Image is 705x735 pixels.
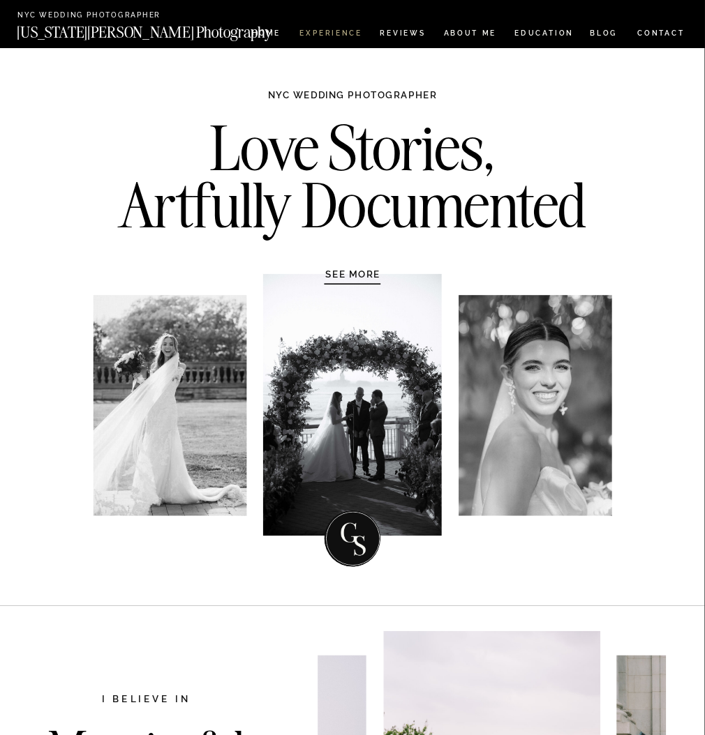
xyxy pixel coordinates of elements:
a: REVIEWS [380,30,424,40]
h1: NYC WEDDING PHOTOGRAPHER [243,89,463,113]
a: [US_STATE][PERSON_NAME] Photography [17,24,312,33]
h2: I believe in [40,692,253,709]
a: HOME [250,30,283,40]
a: Experience [299,30,361,40]
a: ABOUT ME [443,30,497,40]
a: SEE MORE [297,268,409,280]
a: NYC Wedding Photographer [17,12,194,21]
a: BLOG [590,30,618,40]
a: CONTACT [637,27,685,40]
h2: Love Stories, Artfully Documented [106,119,599,243]
a: EDUCATION [514,30,575,40]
